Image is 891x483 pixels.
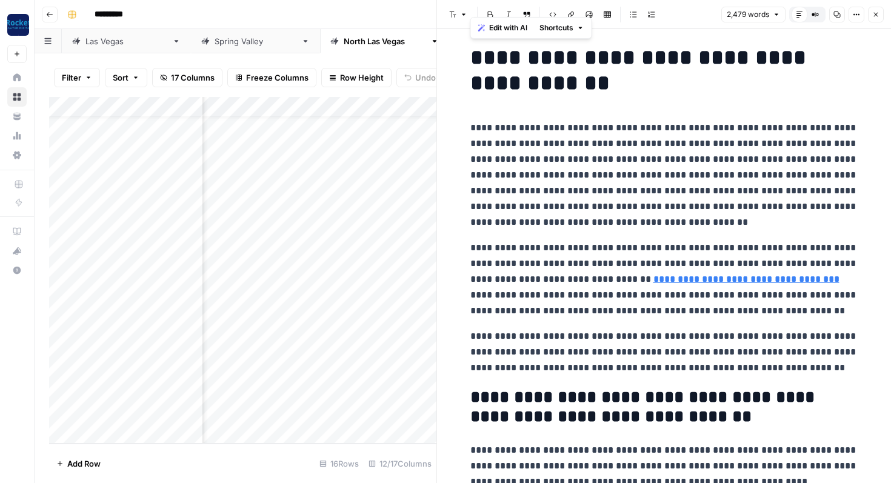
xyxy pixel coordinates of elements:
div: [GEOGRAPHIC_DATA] [85,35,167,47]
span: Filter [62,72,81,84]
button: 2,479 words [721,7,786,22]
div: [GEOGRAPHIC_DATA] [215,35,296,47]
div: What's new? [8,242,26,260]
span: 2,479 words [727,9,769,20]
span: 17 Columns [171,72,215,84]
button: What's new? [7,241,27,261]
button: Sort [105,68,147,87]
span: Shortcuts [539,22,573,33]
a: Settings [7,145,27,165]
button: Shortcuts [535,20,589,36]
button: Row Height [321,68,392,87]
button: Workspace: Rocket Pilots [7,10,27,40]
img: Rocket Pilots Logo [7,14,29,36]
a: [GEOGRAPHIC_DATA] [320,29,449,53]
button: Freeze Columns [227,68,316,87]
span: Row Height [340,72,384,84]
a: Home [7,68,27,87]
span: Freeze Columns [246,72,309,84]
div: 16 Rows [315,454,364,473]
div: 12/17 Columns [364,454,436,473]
a: Browse [7,87,27,107]
button: Add Row [49,454,108,473]
span: Edit with AI [489,22,527,33]
button: Help + Support [7,261,27,280]
button: Undo [396,68,444,87]
span: Add Row [67,458,101,470]
a: [GEOGRAPHIC_DATA] [191,29,320,53]
a: [GEOGRAPHIC_DATA] [62,29,191,53]
button: Filter [54,68,100,87]
div: [GEOGRAPHIC_DATA] [344,35,425,47]
a: Usage [7,126,27,145]
button: 17 Columns [152,68,222,87]
button: Edit with AI [473,20,532,36]
span: Sort [113,72,128,84]
a: Your Data [7,107,27,126]
span: Undo [415,72,436,84]
a: AirOps Academy [7,222,27,241]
